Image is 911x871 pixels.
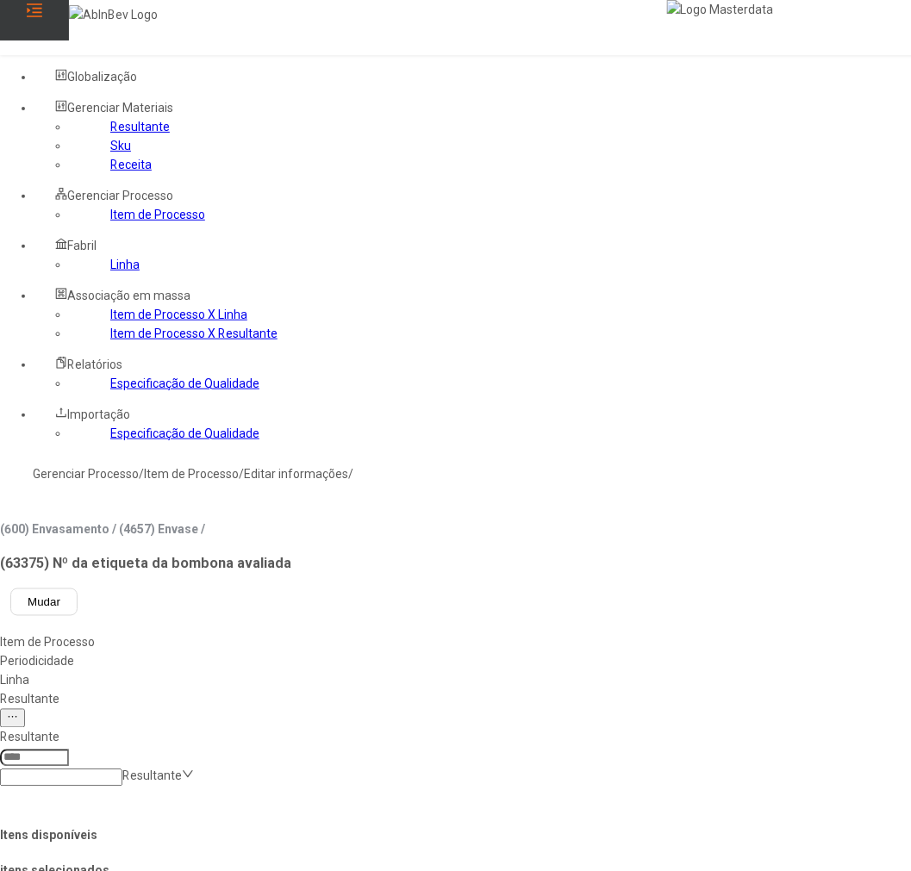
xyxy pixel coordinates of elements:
span: Globalização [67,70,137,84]
nz-select-placeholder: Resultante [122,769,182,783]
a: Item de Processo X Linha [110,308,247,321]
nz-breadcrumb-separator: / [348,467,353,481]
span: Importação [67,408,130,421]
a: Especificação de Qualidade [110,426,259,440]
a: Resultante [110,120,170,134]
a: Sku [110,139,131,152]
span: Fabril [67,239,97,252]
span: Relatórios [67,358,122,371]
button: Mudar [10,588,78,616]
a: Item de Processo [144,467,239,481]
nz-breadcrumb-separator: / [239,467,244,481]
a: Linha [110,258,140,271]
a: Receita [110,158,152,171]
a: Item de Processo X Resultante [110,327,278,340]
span: Associação em massa [67,289,190,302]
a: Item de Processo [110,208,205,221]
a: Editar informações [244,467,348,481]
span: Gerenciar Materiais [67,101,173,115]
span: Mudar [28,596,60,609]
a: Gerenciar Processo [33,467,139,481]
nz-breadcrumb-separator: / [139,467,144,481]
a: Especificação de Qualidade [110,376,259,390]
img: AbInBev Logo [69,5,158,24]
span: Gerenciar Processo [67,189,173,202]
